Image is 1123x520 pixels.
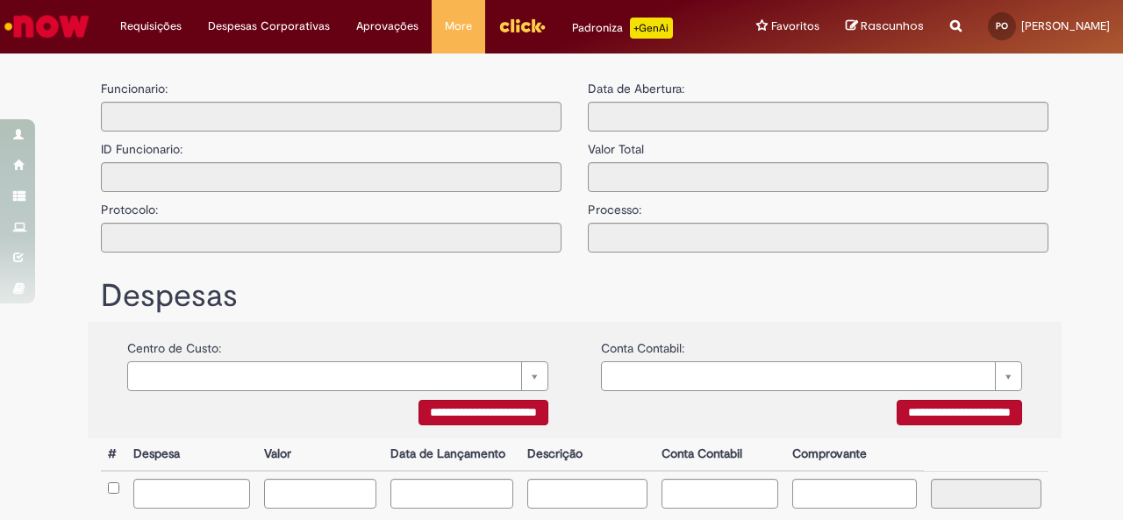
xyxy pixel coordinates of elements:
[127,331,221,357] label: Centro de Custo:
[257,438,383,471] th: Valor
[356,18,418,35] span: Aprovações
[996,20,1008,32] span: PO
[601,331,684,357] label: Conta Contabil:
[572,18,673,39] div: Padroniza
[654,438,785,471] th: Conta Contabil
[785,438,925,471] th: Comprovante
[208,18,330,35] span: Despesas Corporativas
[2,9,92,44] img: ServiceNow
[630,18,673,39] p: +GenAi
[861,18,924,34] span: Rascunhos
[383,438,521,471] th: Data de Lançamento
[1021,18,1110,33] span: [PERSON_NAME]
[846,18,924,35] a: Rascunhos
[101,80,168,97] label: Funcionario:
[126,438,257,471] th: Despesa
[101,279,1048,314] h1: Despesas
[588,80,684,97] label: Data de Abertura:
[771,18,819,35] span: Favoritos
[127,361,548,391] a: Limpar campo {0}
[120,18,182,35] span: Requisições
[101,132,182,158] label: ID Funcionario:
[445,18,472,35] span: More
[588,192,641,218] label: Processo:
[498,12,546,39] img: click_logo_yellow_360x200.png
[520,438,654,471] th: Descrição
[601,361,1022,391] a: Limpar campo {0}
[588,132,644,158] label: Valor Total
[101,438,126,471] th: #
[101,192,158,218] label: Protocolo:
